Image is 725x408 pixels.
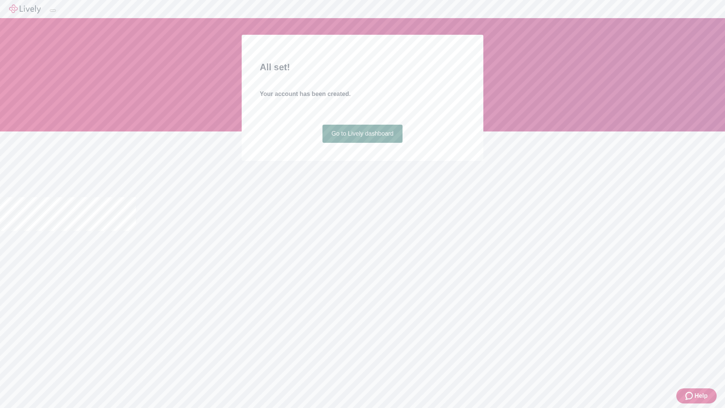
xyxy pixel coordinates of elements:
[685,391,694,400] svg: Zendesk support icon
[260,60,465,74] h2: All set!
[260,90,465,99] h4: Your account has been created.
[322,125,403,143] a: Go to Lively dashboard
[694,391,708,400] span: Help
[50,9,56,12] button: Log out
[9,5,41,14] img: Lively
[676,388,717,403] button: Zendesk support iconHelp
